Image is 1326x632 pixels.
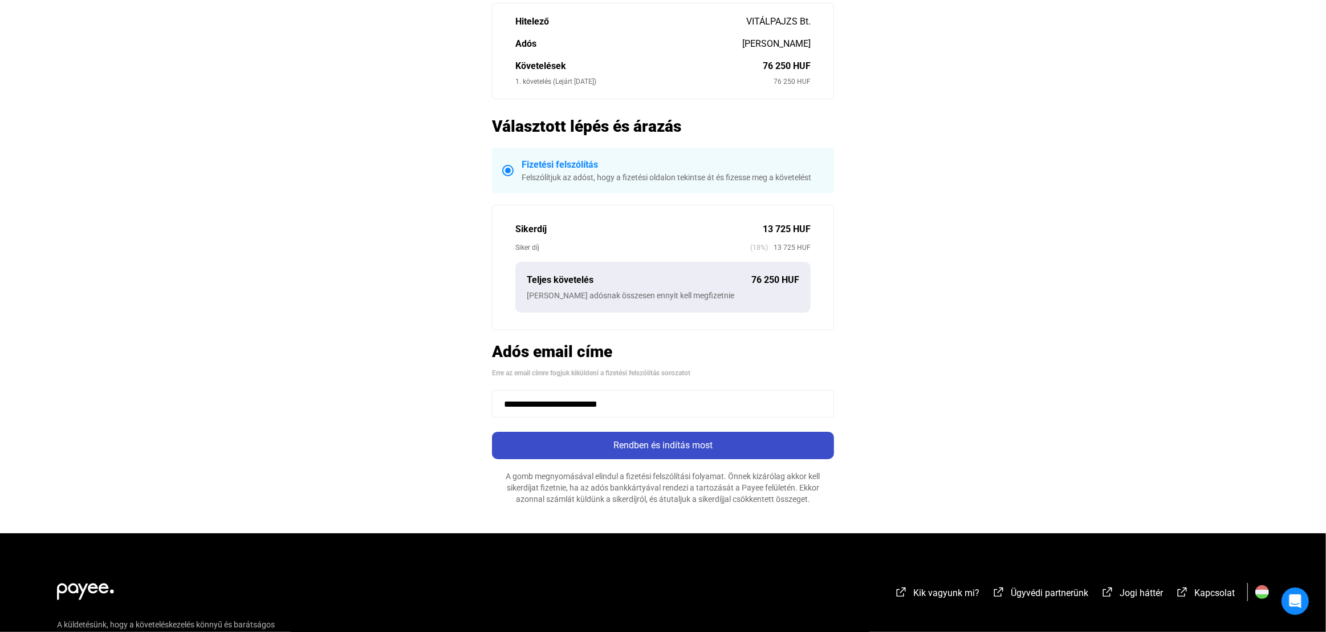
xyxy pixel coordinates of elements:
span: (18%) [750,242,768,253]
div: 13 725 HUF [763,222,811,236]
div: Sikerdíj [515,222,763,236]
span: Jogi háttér [1120,588,1163,598]
div: 76 250 HUF [763,59,811,73]
img: external-link-white [992,586,1006,598]
div: Hitelező [515,15,746,29]
button: Rendben és indítás most [492,432,834,459]
div: VITÁLPAJZS Bt. [746,15,811,29]
div: Erre az email címre fogjuk kiküldeni a fizetési felszólítás sorozatot [492,367,834,379]
div: Fizetési felszólítás [522,158,824,172]
a: external-link-whiteKapcsolat [1175,589,1235,600]
span: Kik vagyunk mi? [913,588,979,598]
img: HU.svg [1255,585,1269,599]
a: external-link-whiteJogi háttér [1101,589,1163,600]
div: 76 250 HUF [774,76,811,87]
div: Teljes követelés [527,273,751,287]
img: white-payee-white-dot.svg [57,577,114,600]
span: Kapcsolat [1194,588,1235,598]
div: Siker díj [515,242,750,253]
div: 1. követelés (Lejárt [DATE]) [515,76,774,87]
h2: Adós email címe [492,342,834,362]
div: [PERSON_NAME] [742,37,811,51]
img: external-link-white [1175,586,1189,598]
img: external-link-white [1101,586,1115,598]
span: 13 725 HUF [768,242,811,253]
img: external-link-white [894,586,908,598]
div: Felszólítjuk az adóst, hogy a fizetési oldalon tekintse át és fizesse meg a követelést [522,172,824,183]
a: external-link-whiteKik vagyunk mi? [894,589,979,600]
div: Rendben és indítás most [495,439,831,452]
div: [PERSON_NAME] adósnak összesen ennyit kell megfizetnie [527,290,799,301]
div: Open Intercom Messenger [1282,588,1309,615]
span: Ügyvédi partnerünk [1011,588,1088,598]
div: Követelések [515,59,763,73]
a: external-link-whiteÜgyvédi partnerünk [992,589,1088,600]
div: 76 250 HUF [751,273,799,287]
div: Adós [515,37,742,51]
h2: Választott lépés és árazás [492,116,834,136]
div: A gomb megnyomásával elindul a fizetési felszólítási folyamat. Önnek kizárólag akkor kell sikerdí... [492,471,834,505]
